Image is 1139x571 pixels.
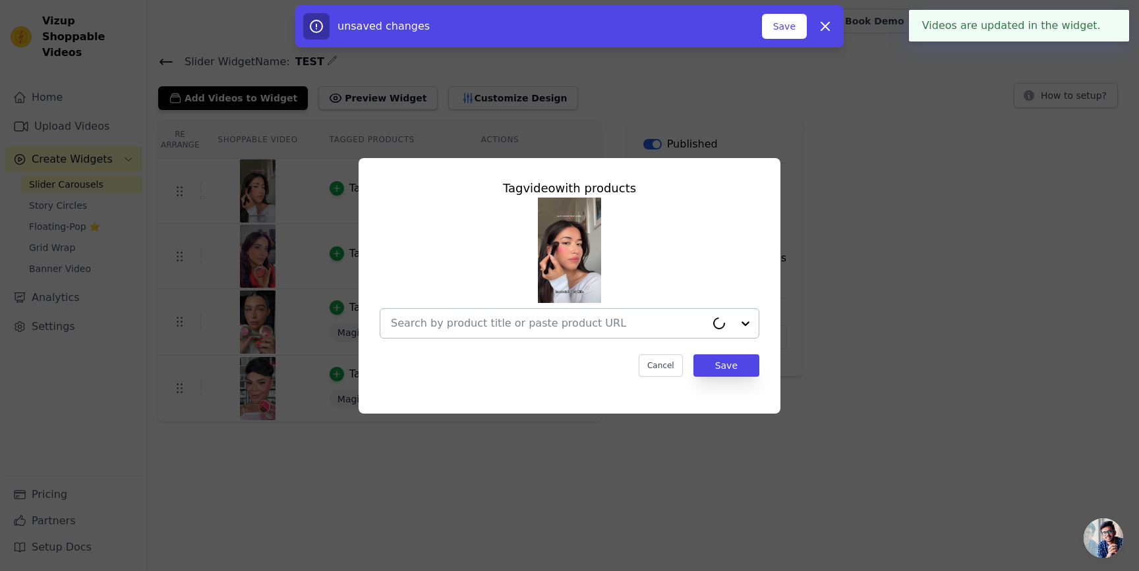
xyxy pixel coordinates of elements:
input: Search by product title or paste product URL [391,315,706,331]
button: Cancel [639,354,683,377]
img: reel-preview-anastasia-beverly-hills-na.myshopify.com-3689075547243295811_210910487.jpeg [538,198,601,303]
button: Save [693,354,759,377]
a: Open chat [1084,518,1123,558]
div: Tag video with products [380,179,759,198]
span: unsaved changes [337,20,430,32]
button: Save [762,14,807,39]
